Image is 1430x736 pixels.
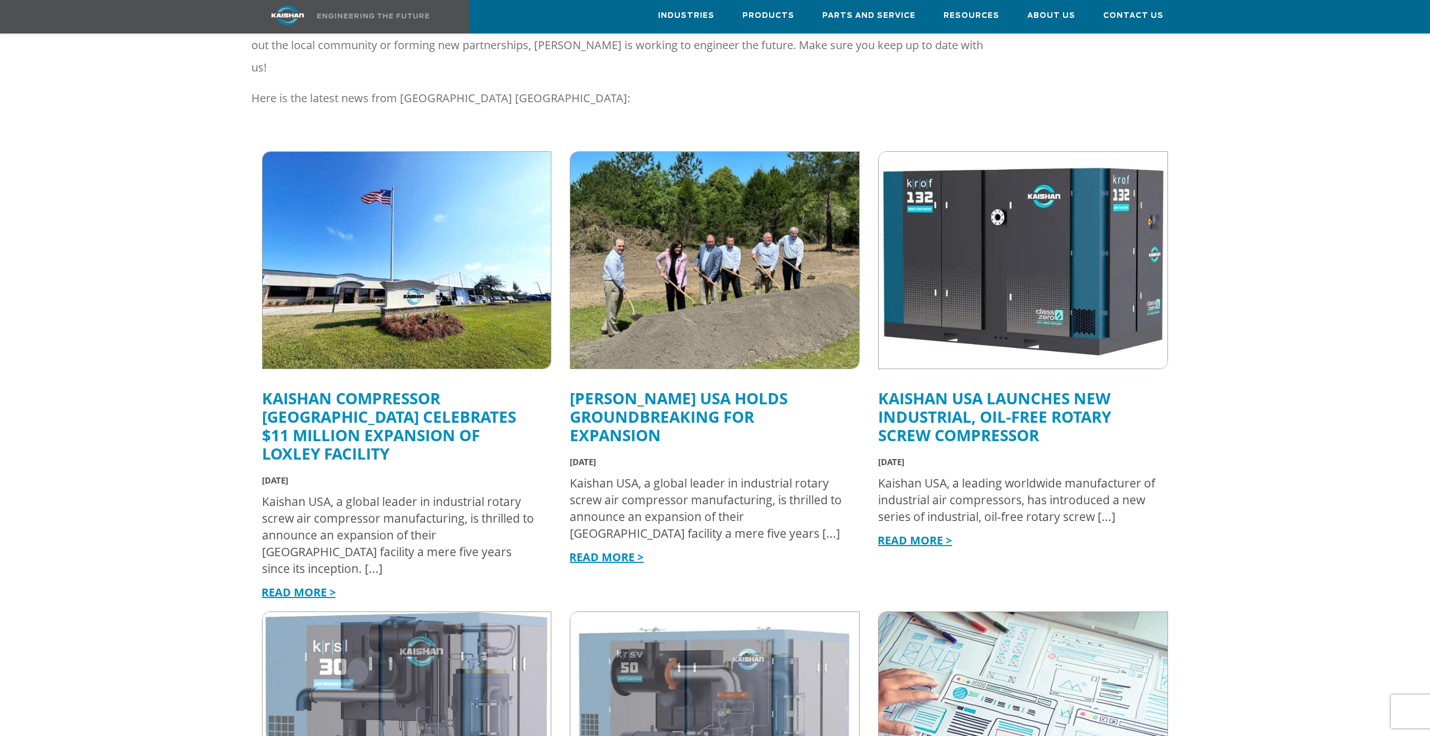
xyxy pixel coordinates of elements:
a: Parts and Service [822,1,916,31]
img: kaishan groundbreaking for expansion [570,152,859,369]
span: Resources [943,9,999,22]
a: Contact Us [1103,1,1164,31]
span: Industries [658,9,714,22]
a: Kaishan Compressor [GEOGRAPHIC_DATA] Celebrates $11 Million Expansion of Loxley Facility [262,388,516,464]
a: READ MORE > [569,549,643,565]
div: Kaishan USA, a global leader in industrial rotary screw air compressor manufacturing, is thrilled... [570,475,849,542]
img: krof 32 [879,152,1167,369]
span: Contact Us [1103,9,1164,22]
a: [PERSON_NAME] USA Holds Groundbreaking for Expansion [570,388,788,446]
div: Kaishan USA, a leading worldwide manufacturer of industrial air compressors, has introduced a new... [878,475,1157,525]
span: [DATE] [570,456,596,467]
p: There is always something exciting happening at [GEOGRAPHIC_DATA] because our team pushes the ind... [251,12,990,79]
a: About Us [1027,1,1075,31]
span: [DATE] [262,475,288,486]
a: READ MORE > [261,585,336,600]
div: Kaishan USA, a global leader in industrial rotary screw air compressor manufacturing, is thrilled... [262,493,541,577]
a: Products [742,1,794,31]
a: READ MORE > [878,533,952,548]
a: Industries [658,1,714,31]
p: Here is the latest news from [GEOGRAPHIC_DATA] [GEOGRAPHIC_DATA]: [251,87,990,109]
span: Parts and Service [822,9,916,22]
a: Kaishan USA Launches New Industrial, Oil-Free Rotary Screw Compressor [878,388,1111,446]
img: kaishan logo [246,6,330,25]
span: Products [742,9,794,22]
a: Resources [943,1,999,31]
span: [DATE] [878,456,904,467]
img: Engineering the future [317,13,429,18]
span: About Us [1027,9,1075,22]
